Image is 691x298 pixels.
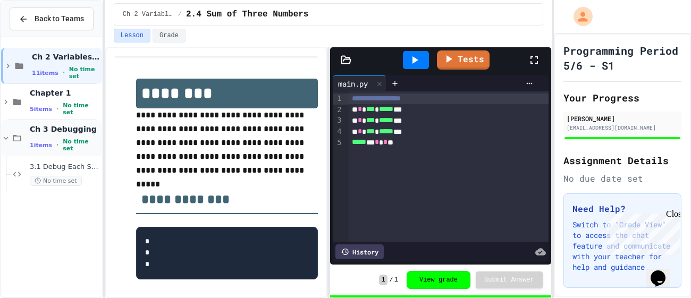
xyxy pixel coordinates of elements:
[437,50,490,70] a: Tests
[56,105,58,113] span: •
[30,124,100,134] span: Ch 3 Debugging
[567,124,678,132] div: [EMAIL_ADDRESS][DOMAIN_NAME]
[407,271,470,289] button: View grade
[32,70,58,76] span: 11 items
[476,271,543,288] button: Submit Answer
[572,219,672,273] p: Switch to "Grade View" to access the chat feature and communicate with your teacher for help and ...
[35,13,84,24] span: Back to Teams
[563,90,681,105] h2: Your Progress
[186,8,308,21] span: 2.4 Sum of Three Numbers
[484,276,534,284] span: Submit Answer
[379,275,387,285] span: 1
[114,29,150,42] button: Lesson
[646,256,680,287] iframe: chat widget
[563,153,681,168] h2: Assignment Details
[30,106,52,113] span: 5 items
[390,276,393,284] span: /
[178,10,182,19] span: /
[572,202,672,215] h3: Need Help?
[63,69,65,77] span: •
[335,244,384,259] div: History
[603,209,680,254] iframe: chat widget
[567,114,678,123] div: [PERSON_NAME]
[394,276,398,284] span: 1
[333,115,343,126] div: 3
[30,142,52,149] span: 1 items
[563,172,681,185] div: No due date set
[333,126,343,138] div: 4
[63,138,100,152] span: No time set
[32,52,100,62] span: Ch 2 Variables, Statements & Expressions
[30,176,82,186] span: No time set
[333,75,386,91] div: main.py
[30,88,100,98] span: Chapter 1
[30,163,100,172] span: 3.1 Debug Each Step
[333,105,343,116] div: 2
[333,93,343,105] div: 1
[153,29,186,42] button: Grade
[562,4,595,29] div: My Account
[123,10,174,19] span: Ch 2 Variables, Statements & Expressions
[10,7,94,30] button: Back to Teams
[69,66,100,80] span: No time set
[4,4,73,67] div: Chat with us now!Close
[333,138,343,149] div: 5
[333,78,373,89] div: main.py
[56,141,58,149] span: •
[563,43,681,73] h1: Programming Period 5/6 - S1
[63,102,100,116] span: No time set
